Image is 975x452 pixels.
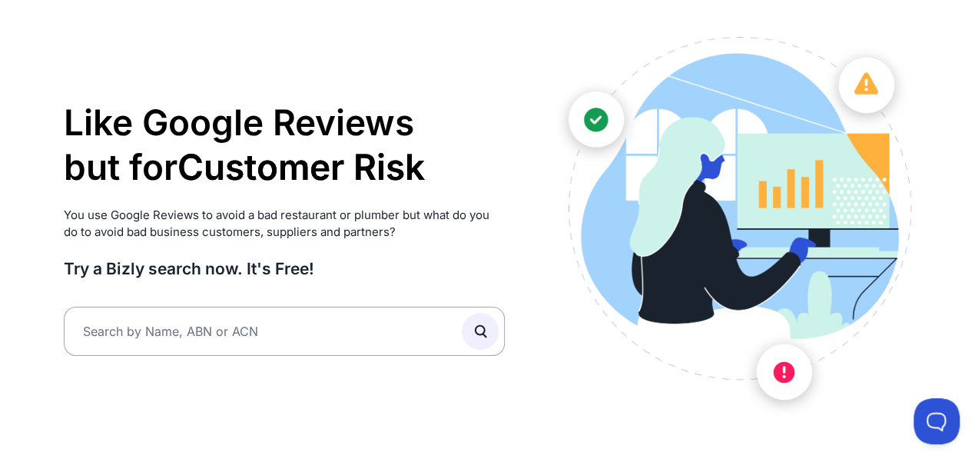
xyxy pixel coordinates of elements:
[64,101,506,189] h1: Like Google Reviews but for
[64,207,506,241] p: You use Google Reviews to avoid a bad restaurant or plumber but what do you do to avoid bad busin...
[64,258,506,279] h3: Try a Bizly search now. It's Free!
[64,307,506,356] input: Search by Name, ABN or ACN
[914,398,960,444] iframe: Toggle Customer Support
[177,145,425,189] li: Customer Risk
[177,189,425,234] li: Supplier Risk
